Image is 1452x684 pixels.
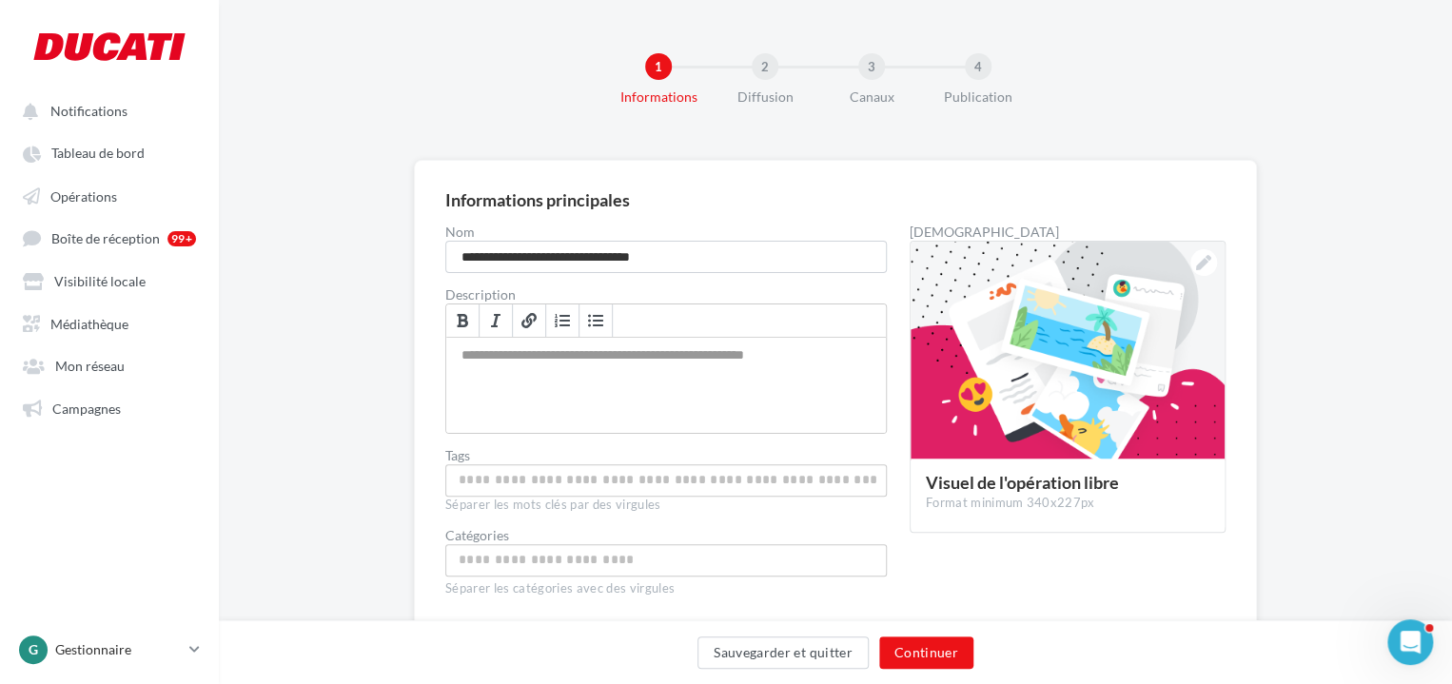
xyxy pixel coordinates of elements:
button: Sauvegarder et quitter [697,636,869,669]
div: [DEMOGRAPHIC_DATA] [910,225,1226,239]
span: Opérations [50,187,117,204]
p: Gestionnaire [55,640,182,659]
span: Notifications [50,103,128,119]
a: Tableau de bord [11,135,207,169]
a: Médiathèque [11,305,207,340]
a: Italique (Ctrl+I) [480,304,513,337]
div: 4 [965,53,991,80]
input: Permet aux affiliés de trouver l'opération libre plus facilement [450,469,882,491]
div: Séparer les catégories avec des virgules [445,577,887,597]
a: Mon réseau [11,347,207,381]
span: G [29,640,38,659]
a: Boîte de réception 99+ [11,220,207,255]
a: Gras (Ctrl+B) [446,304,480,337]
span: Mon réseau [55,358,125,374]
a: Lien [513,304,546,337]
iframe: Intercom live chat [1387,619,1433,665]
a: G Gestionnaire [15,632,204,668]
div: Permet de préciser les enjeux de la campagne à vos affiliés [446,338,886,433]
label: Nom [445,225,887,239]
div: Canaux [811,88,932,107]
div: Visuel de l'opération libre [926,474,1209,491]
button: Continuer [879,636,973,669]
div: 99+ [167,231,196,246]
a: Visibilité locale [11,263,207,297]
span: Boîte de réception [51,230,160,246]
span: Visibilité locale [54,273,146,289]
div: 2 [752,53,778,80]
label: Description [445,288,887,302]
div: Catégories [445,529,887,542]
div: Séparer les mots clés par des virgules [445,497,887,514]
a: Insérer/Supprimer une liste à puces [579,304,613,337]
div: Diffusion [704,88,826,107]
a: Insérer/Supprimer une liste numérotée [546,304,579,337]
input: Choisissez une catégorie [450,549,882,571]
span: Tableau de bord [51,146,145,162]
div: Format minimum 340x227px [926,495,1209,512]
a: Opérations [11,178,207,212]
div: Informations principales [445,191,630,208]
button: Notifications [11,93,200,127]
a: Campagnes [11,390,207,424]
span: Médiathèque [50,315,128,331]
div: Informations [598,88,719,107]
div: Publication [917,88,1039,107]
div: Choisissez une catégorie [445,544,887,577]
div: 1 [645,53,672,80]
span: Campagnes [52,400,121,416]
label: Tags [445,449,887,462]
div: 3 [858,53,885,80]
div: Permet aux affiliés de trouver l'opération libre plus facilement [445,464,887,497]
